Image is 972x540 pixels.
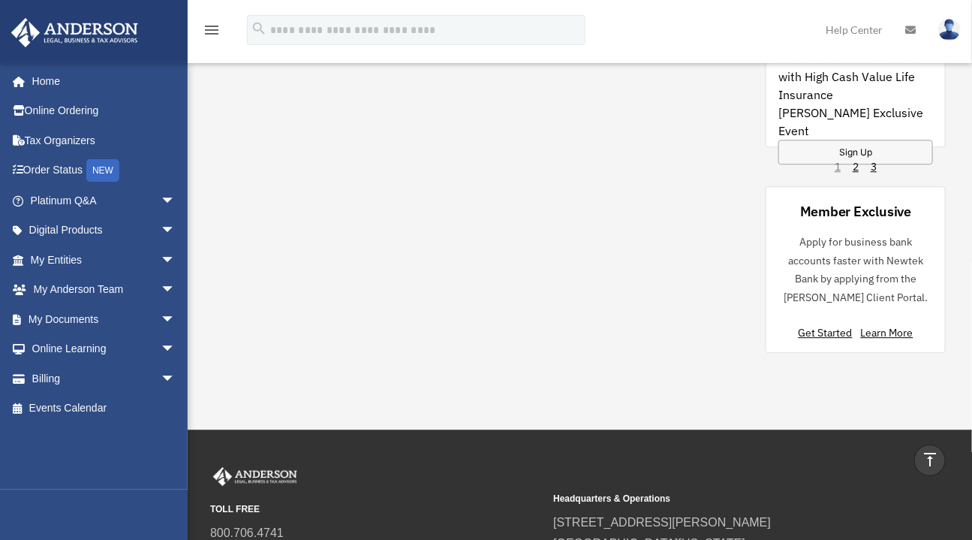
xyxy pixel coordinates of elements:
[161,364,191,394] span: arrow_drop_down
[11,96,198,126] a: Online Ordering
[161,334,191,365] span: arrow_drop_down
[11,125,198,155] a: Tax Organizers
[11,334,198,364] a: Online Learningarrow_drop_down
[7,18,143,47] img: Anderson Advisors Platinum Portal
[203,26,221,39] a: menu
[778,233,933,306] p: Apply for business bank accounts faster with Newtek Bank by applying from the [PERSON_NAME] Clien...
[161,245,191,276] span: arrow_drop_down
[11,245,198,275] a: My Entitiesarrow_drop_down
[11,155,198,186] a: Order StatusNEW
[914,445,946,476] a: vertical_align_top
[11,216,198,246] a: Digital Productsarrow_drop_down
[161,275,191,306] span: arrow_drop_down
[861,326,913,339] a: Learn More
[800,202,911,221] div: Member Exclusive
[853,159,859,174] a: 2
[210,526,284,539] a: 800.706.4741
[161,304,191,335] span: arrow_drop_down
[11,66,191,96] a: Home
[553,516,771,529] a: [STREET_ADDRESS][PERSON_NAME]
[86,159,119,182] div: NEW
[11,275,198,305] a: My Anderson Teamarrow_drop_down
[11,186,198,216] a: Platinum Q&Aarrow_drop_down
[11,394,198,424] a: Events Calendar
[210,467,300,487] img: Anderson Advisors Platinum Portal
[778,50,933,104] span: Boost Real Estate Returns with High Cash Value Life Insurance
[799,326,859,339] a: Get Started
[161,216,191,246] span: arrow_drop_down
[203,21,221,39] i: menu
[11,364,198,394] a: Billingarrow_drop_down
[921,451,939,469] i: vertical_align_top
[11,304,198,334] a: My Documentsarrow_drop_down
[938,19,961,41] img: User Pic
[553,491,886,507] small: Headquarters & Operations
[210,502,543,517] small: TOLL FREE
[251,20,267,37] i: search
[778,140,933,164] a: Sign Up
[161,186,191,216] span: arrow_drop_down
[778,104,933,140] span: [PERSON_NAME] Exclusive Event
[871,159,877,174] a: 3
